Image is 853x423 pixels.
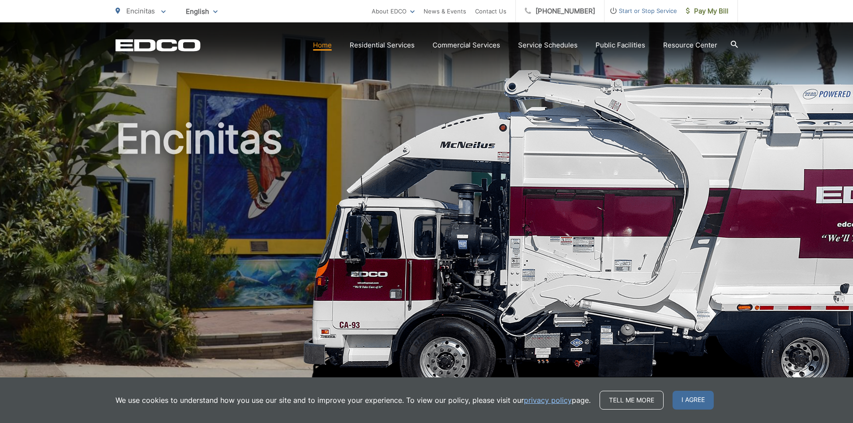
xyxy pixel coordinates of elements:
span: Encinitas [126,7,155,15]
span: I agree [673,391,714,410]
a: Contact Us [475,6,506,17]
a: Tell me more [600,391,664,410]
a: EDCD logo. Return to the homepage. [116,39,201,51]
span: English [179,4,224,19]
a: About EDCO [372,6,415,17]
a: Resource Center [663,40,717,51]
span: Pay My Bill [686,6,729,17]
p: We use cookies to understand how you use our site and to improve your experience. To view our pol... [116,395,591,406]
a: Commercial Services [433,40,500,51]
a: Service Schedules [518,40,578,51]
a: Residential Services [350,40,415,51]
a: Home [313,40,332,51]
a: News & Events [424,6,466,17]
h1: Encinitas [116,116,738,400]
a: privacy policy [524,395,572,406]
a: Public Facilities [596,40,645,51]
